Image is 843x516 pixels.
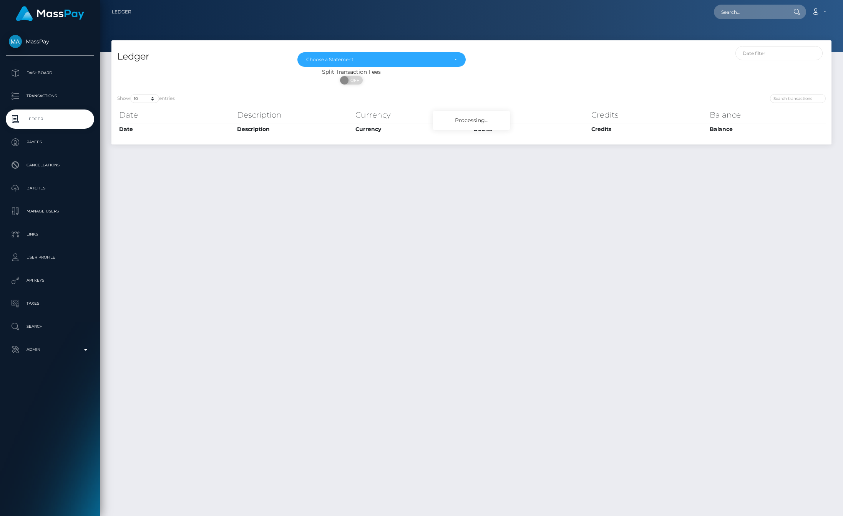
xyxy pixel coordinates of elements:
div: Split Transaction Fees [111,68,591,76]
input: Date filter [735,46,823,60]
p: Taxes [9,298,91,309]
p: Search [9,321,91,332]
th: Description [235,107,353,123]
th: Currency [353,107,471,123]
p: Dashboard [9,67,91,79]
p: API Keys [9,275,91,286]
a: Cancellations [6,156,94,175]
a: Search [6,317,94,336]
th: Balance [708,123,826,135]
th: Date [117,107,235,123]
a: User Profile [6,248,94,267]
div: Choose a Statement [306,56,448,63]
a: Manage Users [6,202,94,221]
p: Admin [9,344,91,355]
a: Payees [6,133,94,152]
span: OFF [344,76,363,85]
a: Dashboard [6,63,94,83]
a: Batches [6,179,94,198]
a: Ledger [112,4,131,20]
img: MassPay [9,35,22,48]
p: Ledger [9,113,91,125]
span: MassPay [6,38,94,45]
th: Date [117,123,235,135]
th: Credits [589,123,707,135]
select: Showentries [130,94,159,103]
p: Batches [9,183,91,194]
a: API Keys [6,271,94,290]
input: Search... [714,5,786,19]
a: Transactions [6,86,94,106]
p: Cancellations [9,159,91,171]
a: Ledger [6,110,94,129]
h4: Ledger [117,50,286,63]
a: Taxes [6,294,94,313]
p: Payees [9,136,91,148]
img: MassPay Logo [16,6,84,21]
p: Manage Users [9,206,91,217]
th: Currency [353,123,471,135]
th: Credits [589,107,707,123]
th: Description [235,123,353,135]
th: Debits [471,107,589,123]
p: Links [9,229,91,240]
input: Search transactions [770,94,826,103]
a: Links [6,225,94,244]
p: User Profile [9,252,91,263]
div: Processing... [433,111,510,130]
th: Balance [708,107,826,123]
th: Debits [471,123,589,135]
p: Transactions [9,90,91,102]
label: Show entries [117,94,175,103]
button: Choose a Statement [297,52,466,67]
a: Admin [6,340,94,359]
